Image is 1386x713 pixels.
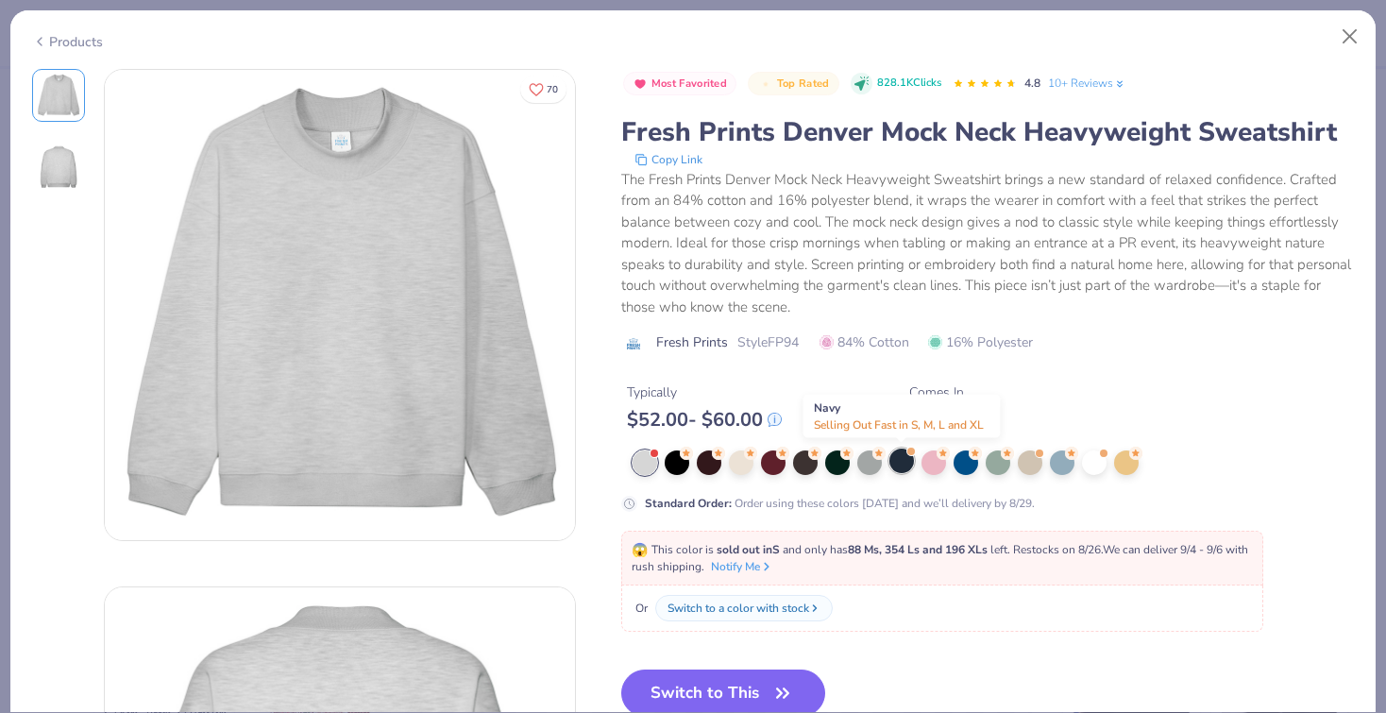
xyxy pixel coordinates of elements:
[953,69,1017,99] div: 4.8 Stars
[820,332,909,352] span: 84% Cotton
[36,73,81,118] img: Front
[748,72,838,96] button: Badge Button
[645,495,1035,512] div: Order using these colors [DATE] and we’ll delivery by 8/29.
[803,395,1001,438] div: Navy
[32,32,103,52] div: Products
[848,542,988,557] strong: 88 Ms, 354 Ls and 196 XLs
[623,72,737,96] button: Badge Button
[1024,76,1040,91] span: 4.8
[547,85,558,94] span: 70
[928,332,1033,352] span: 16% Polyester
[629,150,708,169] button: copy to clipboard
[711,558,773,575] button: Notify Me
[737,332,799,352] span: Style FP94
[1048,75,1126,92] a: 10+ Reviews
[777,78,830,89] span: Top Rated
[621,336,647,351] img: brand logo
[814,417,984,433] span: Selling Out Fast in S, M, L and XL
[877,76,941,92] span: 828.1K Clicks
[632,541,648,559] span: 😱
[655,595,833,621] button: Switch to a color with stock
[627,408,782,432] div: $ 52.00 - $ 60.00
[105,70,575,540] img: Front
[632,600,648,617] span: Or
[36,144,81,190] img: Back
[633,76,648,92] img: Most Favorited sort
[627,382,782,402] div: Typically
[645,496,732,511] strong: Standard Order :
[632,542,1248,574] span: This color is and only has left . Restocks on 8/26. We can deliver 9/4 - 9/6 with rush shipping.
[621,169,1355,318] div: The Fresh Prints Denver Mock Neck Heavyweight Sweatshirt brings a new standard of relaxed confide...
[909,382,977,402] div: Comes In
[758,76,773,92] img: Top Rated sort
[717,542,780,557] strong: sold out in S
[520,76,566,103] button: Like
[1332,19,1368,55] button: Close
[656,332,728,352] span: Fresh Prints
[651,78,727,89] span: Most Favorited
[621,114,1355,150] div: Fresh Prints Denver Mock Neck Heavyweight Sweatshirt
[668,600,809,617] div: Switch to a color with stock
